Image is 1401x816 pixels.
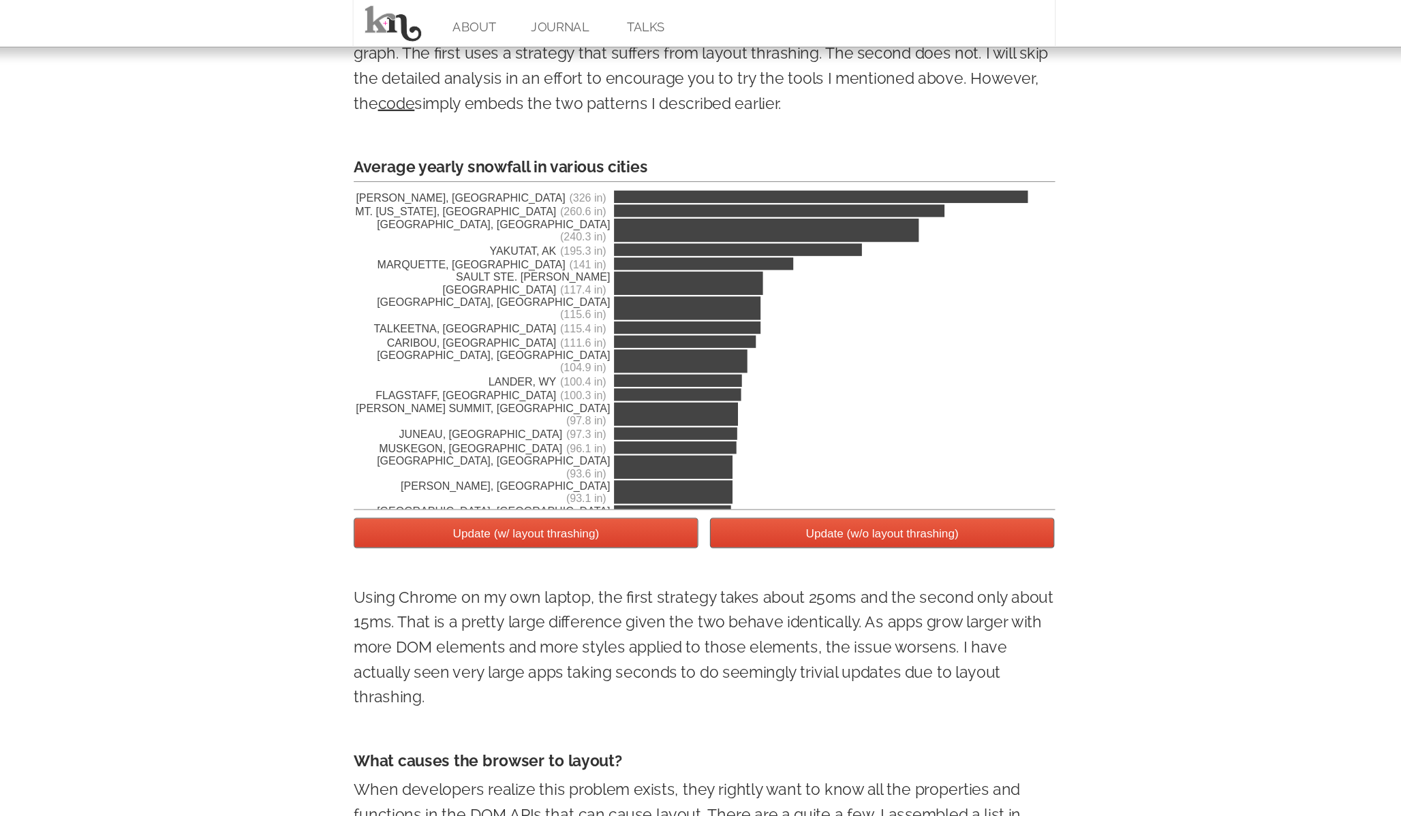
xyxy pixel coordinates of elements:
span: [GEOGRAPHIC_DATA], [GEOGRAPHIC_DATA] [394,259,618,281]
span: (97.8 in) [580,362,615,373]
span: [GEOGRAPHIC_DATA], [GEOGRAPHIC_DATA] [394,398,618,420]
span: (195.3 in) [574,214,615,225]
span: MT. [US_STATE], [GEOGRAPHIC_DATA] [394,180,618,191]
span: (115.6 in) [574,270,615,281]
span: [PERSON_NAME], [GEOGRAPHIC_DATA] [394,168,618,178]
span: (260.6 in) [574,180,615,191]
a: code [415,82,447,99]
span: [GEOGRAPHIC_DATA], [GEOGRAPHIC_DATA] [394,305,618,327]
span: [PERSON_NAME], [GEOGRAPHIC_DATA] [394,420,618,441]
span: JUNEAU, [GEOGRAPHIC_DATA] [394,375,618,386]
span: (100.3 in) [574,341,615,351]
p: When developers realize this problem exists, they rightly want to know all the properties and fun... [394,680,1007,789]
span: TALKEETNA, [GEOGRAPHIC_DATA] [394,282,618,293]
span: (117.4 in) [574,248,615,259]
span: (104.9 in) [574,316,615,327]
span: (97.3 in) [580,375,615,386]
span: FLAGSTAFF, [GEOGRAPHIC_DATA] [394,341,618,351]
span: [GEOGRAPHIC_DATA], [GEOGRAPHIC_DATA] [394,191,618,213]
span: SAULT STE. [PERSON_NAME][GEOGRAPHIC_DATA] [394,237,618,259]
h4: What causes the browser to layout? [394,655,1007,676]
span: LANDER, WY [394,328,618,339]
span: (100.4 in) [574,328,615,339]
div: Average yearly snowfall in various cities [394,136,1007,159]
span: MARQUETTE, [GEOGRAPHIC_DATA] [394,226,618,237]
span: (96.1 in) [580,387,615,398]
span: (93.6 in) [580,409,615,420]
p: Using Chrome on my own laptop, the first strategy takes about 250ms and the second only about 15m... [394,512,1007,621]
span: (93.1 in) [580,430,615,441]
span: (111.6 in) [574,294,615,305]
span: (326 in) [583,168,615,178]
span: [PERSON_NAME] SUMMIT, [GEOGRAPHIC_DATA] [394,351,618,373]
span: [GEOGRAPHIC_DATA], [GEOGRAPHIC_DATA] [394,441,618,463]
button: Update (w/ layout thrashing) [394,453,695,480]
button: Update (w/o layout thrashing) [705,453,1006,480]
span: YAKUTAT, AK [394,214,618,225]
span: MUSKEGON, [GEOGRAPHIC_DATA] [394,387,618,398]
span: (240.3 in) [574,202,615,213]
span: (115.4 in) [574,282,615,293]
span: CARIBOU, [GEOGRAPHIC_DATA] [394,294,618,305]
span: (141 in) [583,226,615,237]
